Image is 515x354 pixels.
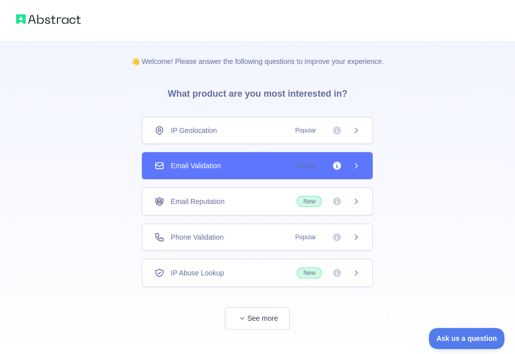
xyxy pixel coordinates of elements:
[297,267,322,278] span: New
[170,161,220,171] span: Email Validation
[151,66,363,117] h3: What product are you most interested in?
[225,307,290,330] button: See more
[297,196,322,207] span: New
[289,125,322,135] span: Popular
[170,232,223,242] span: Phone Validation
[289,232,322,242] span: Popular
[289,161,322,171] span: Popular
[429,328,505,349] iframe: Toggle Customer Support
[115,40,400,66] p: 👋 Welcome! Please answer the following questions to improve your experience.
[170,268,224,278] span: IP Abuse Lookup
[170,125,217,135] span: IP Geolocation
[170,196,224,206] span: Email Reputation
[16,12,81,26] img: Abstract logo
